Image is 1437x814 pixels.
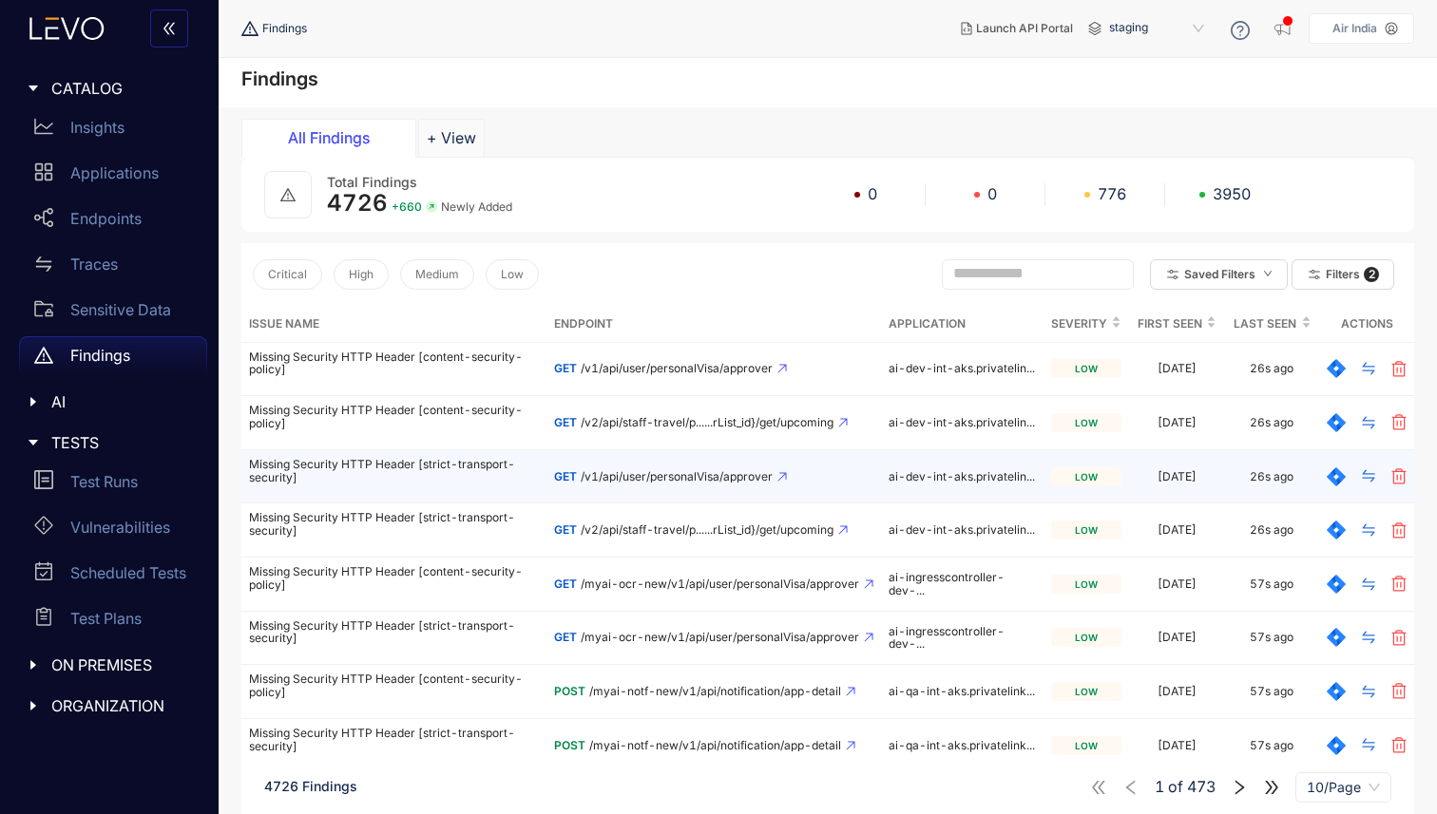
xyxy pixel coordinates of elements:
p: Sensitive Data [70,301,171,318]
div: low [1051,575,1121,594]
p: Traces [70,256,118,273]
span: ai-ingresscontroller-dev-... [889,570,1005,597]
p: Missing Security HTTP Header [strict-transport-security] [249,511,539,538]
p: Missing Security HTTP Header [content-security-policy] [249,404,539,430]
h4: Findings [241,67,318,90]
a: Vulnerabilities [19,508,207,554]
p: Findings [70,347,130,364]
span: right [1231,779,1248,796]
span: caret-right [27,699,40,712]
span: caret-right [27,395,40,408]
p: Applications [70,164,159,181]
div: [DATE] [1158,362,1197,375]
span: Low [501,268,524,281]
div: 26s ago [1250,470,1293,483]
span: swap [34,255,53,274]
span: Total Findings [327,174,417,190]
a: Applications [19,154,207,199]
div: [DATE] [1158,523,1197,537]
span: caret-right [27,436,40,449]
span: 2 [1364,267,1379,282]
div: 57s ago [1250,577,1293,591]
span: swap [1361,630,1376,647]
span: swap [1361,737,1376,754]
span: /myai-notf-new/v1/api/notification/app-detail [589,739,841,752]
button: Saved Filtersdown [1150,259,1288,290]
p: Missing Security HTTP Header [strict-transport-security] [249,458,539,484]
span: 1 [1155,779,1164,796]
a: Endpoints [19,199,207,245]
p: Scheduled Tests [70,564,186,581]
button: swap [1346,676,1391,707]
span: double-left [162,21,177,38]
p: Test Plans [70,610,142,627]
span: 4726 Findings [264,779,357,795]
span: of [1155,779,1216,796]
button: Add tab [418,119,485,157]
span: Saved Filters [1184,268,1255,281]
div: low [1051,736,1121,755]
span: ai-ingresscontroller-dev-... [889,624,1005,652]
span: ai-dev-int-aks.privatelin... [889,415,1035,429]
span: 473 [1187,779,1216,796]
span: swap [1361,361,1376,378]
span: Critical [268,268,307,281]
button: Filters 2 [1292,259,1394,290]
span: AI [51,393,192,410]
button: swap [1346,407,1391,438]
span: /v1/api/user/personalVisa/approver [581,362,773,375]
p: Insights [70,119,125,136]
span: caret-right [27,658,40,672]
p: Missing Security HTTP Header [content-security-policy] [249,565,539,592]
th: First Seen [1129,306,1224,343]
p: Test Runs [70,473,138,490]
span: Launch API Portal [976,22,1073,35]
span: 0 [868,185,877,202]
span: Severity [1051,313,1107,334]
span: 4726 [327,189,388,217]
p: Missing Security HTTP Header [content-security-policy] [249,350,539,377]
span: ai-dev-int-aks.privatelin... [889,361,1035,375]
div: 57s ago [1250,739,1293,752]
span: swap [1361,415,1376,432]
span: Findings [262,22,307,35]
div: [DATE] [1158,577,1197,591]
span: /v2/api/staff-travel/p......rList_id}/get/upcoming [581,416,833,429]
span: caret-right [27,82,40,95]
span: GET [554,522,577,537]
span: GET [554,415,577,429]
p: Missing Security HTTP Header [strict-transport-security] [249,619,539,646]
button: Medium [400,259,474,290]
span: 3950 [1213,185,1251,202]
div: [DATE] [1158,631,1197,644]
div: CATALOG [11,68,207,108]
span: ON PREMISES [51,656,192,673]
span: Newly Added [441,200,512,214]
span: Filters [1326,268,1360,281]
a: Insights [19,108,207,154]
div: low [1051,521,1121,540]
button: swap [1346,622,1391,653]
button: Critical [253,259,322,290]
button: swap [1346,569,1391,599]
span: GET [554,361,577,375]
p: Air India [1332,22,1377,35]
span: double-right [1263,779,1280,796]
button: Launch API Portal [946,13,1088,44]
span: /myai-ocr-new/v1/api/user/personalVisa/approver [581,631,859,644]
a: Traces [19,245,207,291]
span: ai-dev-int-aks.privatelin... [889,522,1035,537]
div: ORGANIZATION [11,686,207,726]
span: down [1263,269,1273,279]
span: High [349,268,374,281]
span: First Seen [1137,313,1202,334]
span: GET [554,577,577,591]
div: 57s ago [1250,631,1293,644]
span: /v2/api/staff-travel/p......rList_id}/get/upcoming [581,523,833,537]
span: /myai-ocr-new/v1/api/user/personalVisa/approver [581,577,859,591]
span: ORGANIZATION [51,697,192,714]
div: low [1051,467,1121,486]
span: 0 [987,185,997,202]
span: POST [554,738,585,752]
span: ai-qa-int-aks.privatelink... [889,738,1035,752]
